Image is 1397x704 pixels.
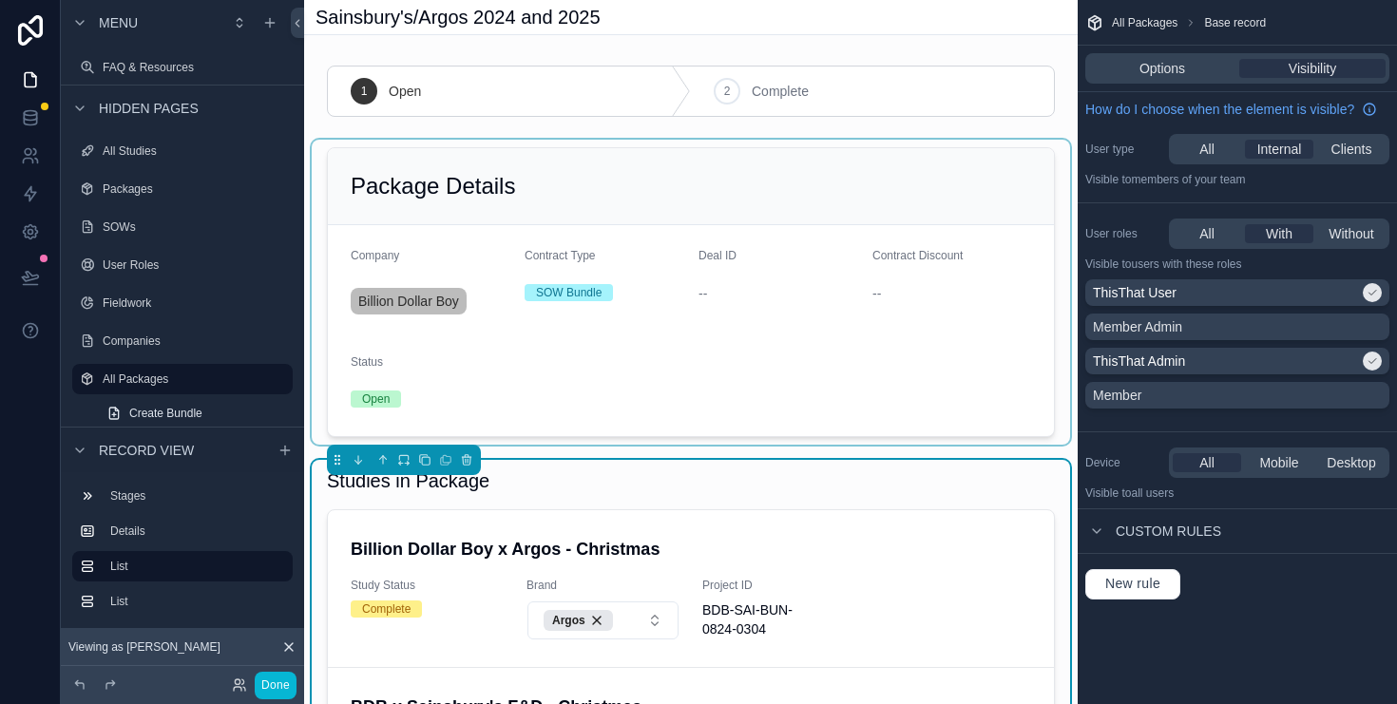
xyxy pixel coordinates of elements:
[702,600,855,638] span: BDB-SAI-BUN-0824-0304
[72,250,293,280] a: User Roles
[61,472,304,636] div: scrollable content
[129,406,202,421] span: Create Bundle
[1112,15,1177,30] span: All Packages
[1085,257,1389,272] p: Visible to
[103,60,289,75] label: FAQ & Resources
[1331,140,1372,159] span: Clients
[72,364,293,394] a: All Packages
[103,181,289,197] label: Packages
[702,578,855,593] span: Project ID
[1098,576,1168,593] span: New rule
[328,510,1054,667] a: Billion Dollar Boy x Argos - ChristmasStudy StatusCompleteBrandSelect ButtonProject IDBDB-SAI-BUN...
[1116,522,1221,541] span: Custom rules
[103,219,289,235] label: SOWs
[72,174,293,204] a: Packages
[1199,140,1215,159] span: All
[110,488,285,504] label: Stages
[95,398,293,428] a: Create Bundle
[351,578,504,593] span: Study Status
[1131,173,1245,186] span: Members of your team
[1329,224,1373,243] span: Without
[1085,172,1389,187] p: Visible to
[103,295,289,311] label: Fieldwork
[1204,15,1266,30] span: Base record
[1199,453,1215,472] span: All
[72,136,293,166] a: All Studies
[327,467,489,494] h1: Studies in Package
[1085,485,1389,501] p: Visible to
[1257,140,1302,159] span: Internal
[1085,142,1161,157] label: User type
[1085,100,1377,119] a: How do I choose when the element is visible?
[110,594,285,609] label: List
[1085,226,1161,241] label: User roles
[1131,486,1174,500] span: all users
[110,523,285,539] label: Details
[72,288,293,318] a: Fieldwork
[103,257,289,273] label: User Roles
[103,143,289,159] label: All Studies
[255,672,297,699] button: Done
[1093,386,1141,405] p: Member
[1093,352,1185,371] p: ThisThat Admin
[1266,224,1292,243] span: With
[103,333,289,349] label: Companies
[527,601,679,639] button: Select Button
[526,578,679,593] span: Brand
[1259,453,1298,472] span: Mobile
[1199,224,1215,243] span: All
[1327,453,1375,472] span: Desktop
[72,326,293,356] a: Companies
[99,441,194,460] span: Record view
[1289,59,1336,78] span: Visibility
[1085,455,1161,470] label: Device
[99,99,199,118] span: Hidden pages
[1085,100,1354,119] span: How do I choose when the element is visible?
[316,4,601,30] h1: Sainsbury's/Argos 2024 and 2025
[351,537,1031,562] h4: Billion Dollar Boy x Argos - Christmas
[103,371,281,387] label: All Packages
[552,613,585,628] span: Argos
[1093,317,1182,336] p: Member Admin
[72,52,293,83] a: FAQ & Resources
[1085,569,1180,599] button: New rule
[110,559,277,574] label: List
[99,13,138,32] span: Menu
[68,639,220,655] span: Viewing as [PERSON_NAME]
[544,610,613,631] button: Unselect 136
[1139,59,1185,78] span: Options
[362,600,411,618] div: Complete
[1093,283,1177,302] p: ThisThat User
[1131,257,1241,271] span: Users with these roles
[72,212,293,242] a: SOWs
